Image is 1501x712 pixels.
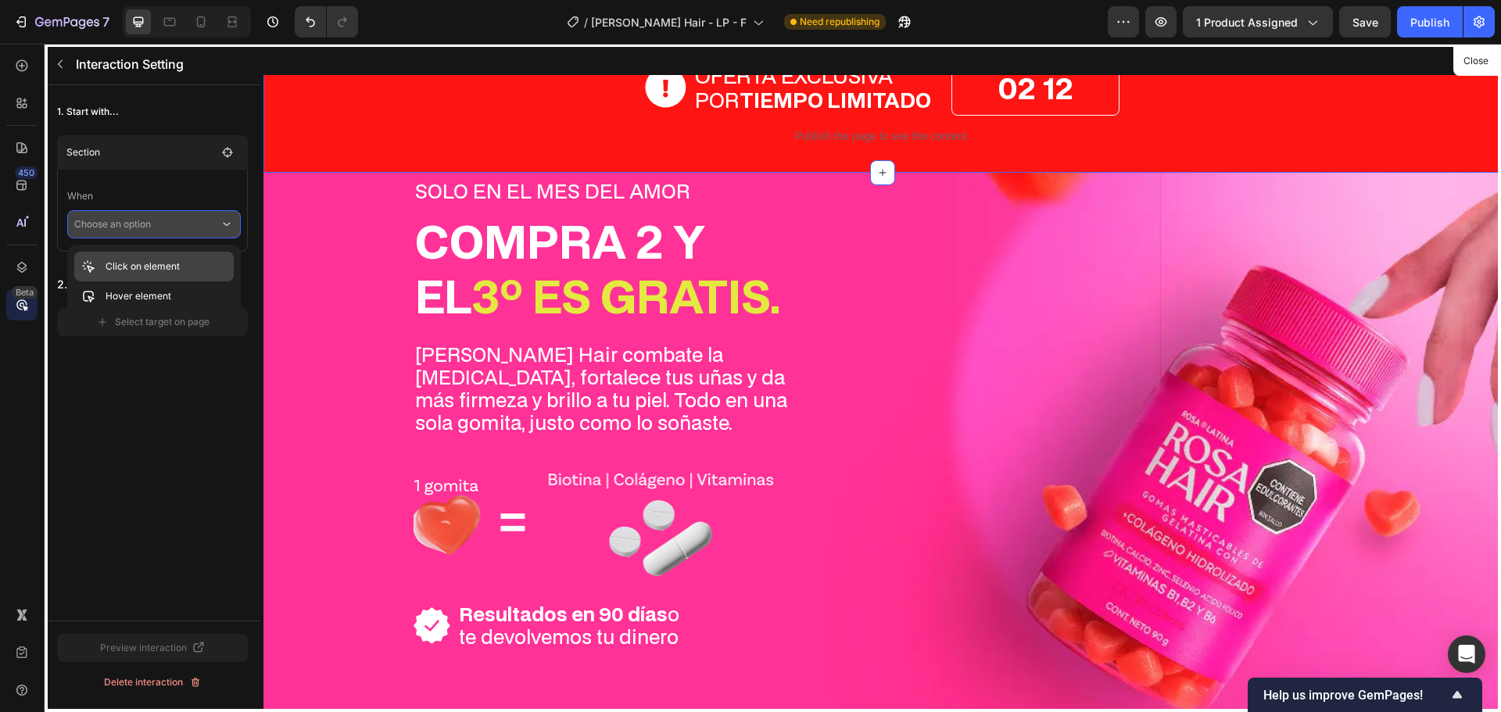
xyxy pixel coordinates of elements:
[1263,685,1467,704] button: Show survey - Help us improve GemPages!
[1339,6,1391,38] button: Save
[1456,50,1495,73] button: Close
[100,640,187,656] span: Preview interaction
[57,98,248,126] p: 1. Start with...
[1410,14,1449,30] div: Publish
[57,270,248,299] p: 2. Then, do these
[1183,6,1333,38] button: 1 product assigned
[1196,14,1298,30] span: 1 product assigned
[800,15,879,29] span: Need republishing
[74,210,220,238] p: Choose an option
[12,286,38,299] div: Beta
[1448,635,1485,673] div: Open Intercom Messenger
[102,13,109,31] p: 7
[295,6,358,38] div: Undo/Redo
[67,182,241,210] p: When
[57,668,248,696] button: Delete interaction
[104,675,202,689] div: Delete interaction
[66,145,217,160] p: Section
[1263,688,1448,703] span: Help us improve GemPages!
[57,634,248,662] button: Preview interaction
[57,308,248,336] button: Select target on page
[6,6,116,38] button: 7
[96,315,210,329] div: Select target on page
[263,44,1501,712] iframe: Design area
[1397,6,1463,38] button: Publish
[1352,16,1378,29] span: Save
[76,55,209,73] p: Interaction Setting
[584,14,588,30] span: /
[591,14,747,30] span: [PERSON_NAME] Hair - LP - F
[15,166,38,179] div: 450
